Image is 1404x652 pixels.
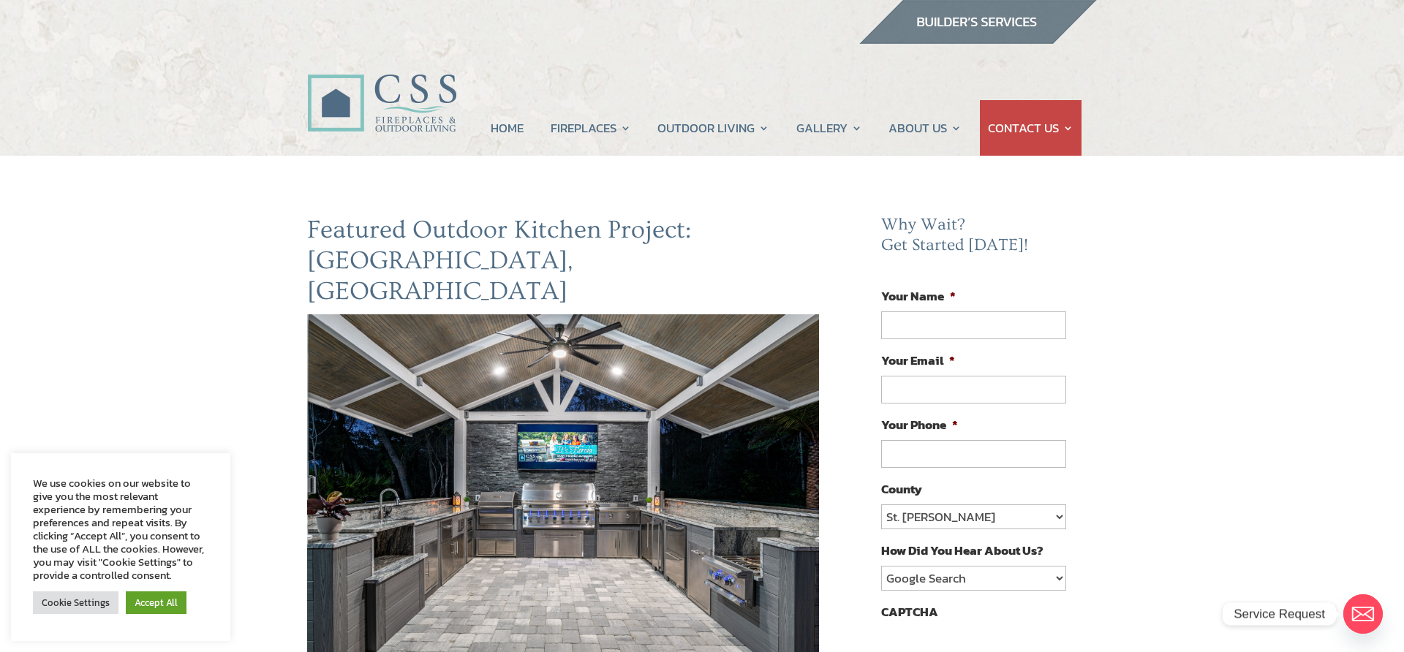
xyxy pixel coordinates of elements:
[988,100,1073,156] a: CONTACT US
[307,34,456,140] img: CSS Fireplaces & Outdoor Living (Formerly Construction Solutions & Supply)- Jacksonville Ormond B...
[881,604,938,620] label: CAPTCHA
[33,477,208,582] div: We use cookies on our website to give you the most relevant experience by remembering your prefer...
[126,591,186,614] a: Accept All
[881,215,1078,262] h2: Why Wait? Get Started [DATE]!
[881,417,958,433] label: Your Phone
[881,288,956,304] label: Your Name
[33,591,118,614] a: Cookie Settings
[551,100,631,156] a: FIREPLACES
[858,30,1097,49] a: builder services construction supply
[491,100,524,156] a: HOME
[307,215,819,314] h1: Featured Outdoor Kitchen Project: [GEOGRAPHIC_DATA], [GEOGRAPHIC_DATA]
[1343,594,1383,634] a: Email
[881,352,955,368] label: Your Email
[796,100,862,156] a: GALLERY
[881,481,922,497] label: County
[657,100,769,156] a: OUTDOOR LIVING
[881,542,1043,558] label: How Did You Hear About Us?
[888,100,962,156] a: ABOUT US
